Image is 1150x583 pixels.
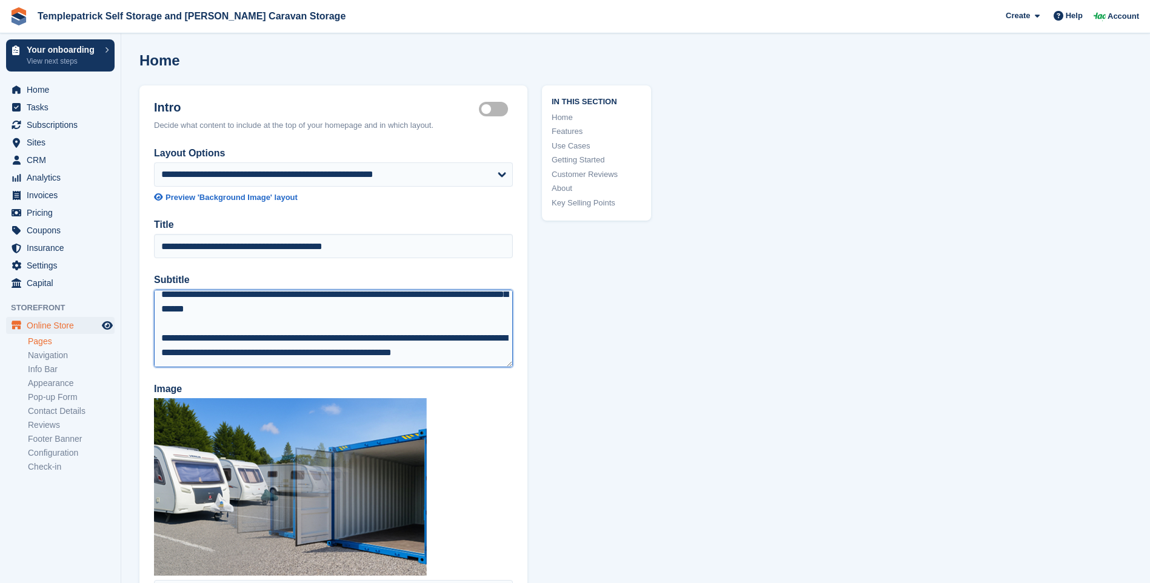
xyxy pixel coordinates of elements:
a: Home [552,112,641,124]
a: Navigation [28,350,115,361]
a: Pop-up Form [28,391,115,403]
span: Settings [27,257,99,274]
h1: Home [139,52,180,68]
span: Home [27,81,99,98]
a: menu [6,134,115,151]
a: menu [6,152,115,168]
div: Decide what content to include at the top of your homepage and in which layout. [154,119,513,132]
a: Reviews [28,419,115,431]
a: menu [6,116,115,133]
a: menu [6,204,115,221]
a: Customer Reviews [552,168,641,181]
div: Preview 'Background Image' layout [165,192,298,204]
a: Info Bar [28,364,115,375]
a: Key Selling Points [552,197,641,209]
span: Insurance [27,239,99,256]
label: Subtitle [154,273,513,287]
p: View next steps [27,56,99,67]
span: Analytics [27,169,99,186]
span: Tasks [27,99,99,116]
a: menu [6,275,115,291]
span: Account [1108,10,1139,22]
a: Contact Details [28,405,115,417]
span: Coupons [27,222,99,239]
a: Templepatrick Self Storage and [PERSON_NAME] Caravan Storage [33,6,350,26]
span: Pricing [27,204,99,221]
span: Storefront [11,302,121,314]
img: stora-icon-8386f47178a22dfd0bd8f6a31ec36ba5ce8667c1dd55bd0f319d3a0aa187defe.svg [10,7,28,25]
a: menu [6,222,115,239]
a: Use Cases [552,140,641,152]
a: menu [6,99,115,116]
a: Appearance [28,378,115,389]
img: caravan%20container%201.jpg [154,398,427,576]
a: Footer Banner [28,433,115,445]
span: CRM [27,152,99,168]
h2: Intro [154,100,479,115]
span: In this section [552,95,641,107]
span: Invoices [27,187,99,204]
label: Hero section active [479,108,513,110]
a: Check-in [28,461,115,473]
a: menu [6,81,115,98]
span: Help [1066,10,1083,22]
a: Getting Started [552,154,641,166]
p: Your onboarding [27,45,99,54]
span: Subscriptions [27,116,99,133]
span: Capital [27,275,99,291]
label: Image [154,382,513,396]
a: Preview store [100,318,115,333]
img: Gareth Hagan [1094,10,1106,22]
a: Configuration [28,447,115,459]
a: menu [6,169,115,186]
span: Online Store [27,317,99,334]
a: Pages [28,336,115,347]
a: Preview 'Background Image' layout [154,192,513,204]
label: Title [154,218,513,232]
a: About [552,182,641,195]
a: menu [6,317,115,334]
a: Features [552,125,641,138]
a: menu [6,239,115,256]
span: Create [1006,10,1030,22]
a: Your onboarding View next steps [6,39,115,72]
a: menu [6,257,115,274]
a: menu [6,187,115,204]
span: Sites [27,134,99,151]
label: Layout Options [154,146,513,161]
